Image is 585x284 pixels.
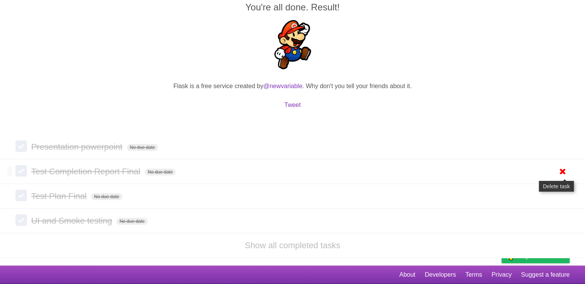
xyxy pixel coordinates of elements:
span: Test Plan Final [31,191,88,201]
a: About [399,267,415,282]
span: No due date [145,169,176,175]
a: Developers [425,267,456,282]
span: No due date [91,193,122,200]
span: No due date [127,144,158,151]
label: Done [15,214,27,226]
label: Done [15,140,27,152]
h2: You're all done. Result! [15,0,570,14]
span: UI and Smoke testing [31,216,114,226]
a: Privacy [492,267,512,282]
p: Flask is a free service created by . Why don't you tell your friends about it. [15,82,570,91]
img: Super Mario [268,20,317,69]
span: Buy me a coffee [518,249,566,263]
a: Show all completed tasks [245,241,340,250]
a: @newvariable [263,83,303,89]
span: Presentation powerpoint [31,142,124,152]
a: Tweet [284,102,301,108]
span: Test Completion Report Final [31,167,142,176]
a: Terms [465,267,482,282]
label: Done [15,190,27,201]
a: Suggest a feature [521,267,570,282]
span: No due date [117,218,148,225]
label: Done [15,165,27,177]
